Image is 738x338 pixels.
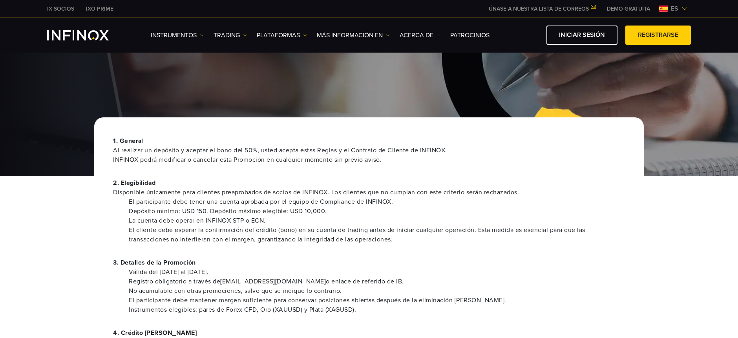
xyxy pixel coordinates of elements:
span: es [668,4,681,13]
span: Disponible únicamente para clientes preaprobados de socios de INFINOX. Los clientes que no cumpla... [113,188,625,197]
a: TRADING [214,31,247,40]
span: Al realizar un depósito y aceptar el bono del 50%, usted acepta estas Reglas y el Contrato de Cli... [113,146,625,164]
a: Iniciar sesión [546,26,617,45]
a: Instrumentos [151,31,204,40]
a: ACERCA DE [400,31,440,40]
p: 3. Detalles de la Promoción [113,258,625,267]
a: Registrarse [625,26,691,45]
a: PLATAFORMAS [257,31,307,40]
li: El participante debe tener una cuenta aprobada por el equipo de Compliance de INFINOX. [129,197,625,206]
p: 4. Crédito [PERSON_NAME] [113,328,625,338]
a: INFINOX MENU [601,5,656,13]
li: Registro obligatorio a través de [EMAIL_ADDRESS][DOMAIN_NAME] o enlace de referido de IB. [129,277,625,286]
a: INFINOX Logo [47,30,127,40]
li: Válida del [DATE] al [DATE]. [129,267,625,277]
p: 1. General [113,136,625,164]
a: INFINOX [80,5,119,13]
li: No acumulable con otras promociones, salvo que se indique lo contrario. [129,286,625,296]
li: Depósito mínimo: USD 150. Depósito máximo elegible: USD 10,000. [129,206,625,216]
li: El participante debe mantener margen suficiente para conservar posiciones abiertas después de la ... [129,296,625,305]
a: Más información en [317,31,390,40]
a: ÚNASE A NUESTRA LISTA DE CORREOS [483,5,601,12]
li: El cliente debe esperar la confirmación del crédito (bono) en su cuenta de trading antes de inici... [129,225,625,244]
li: La cuenta debe operar en INFINOX STP o ECN. [129,216,625,225]
li: Instrumentos elegibles: pares de Forex CFD, Oro (XAUUSD) y Plata (XAGUSD). [129,305,625,314]
p: 2. Elegibilidad [113,178,625,197]
a: Patrocinios [450,31,490,40]
a: INFINOX [41,5,80,13]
